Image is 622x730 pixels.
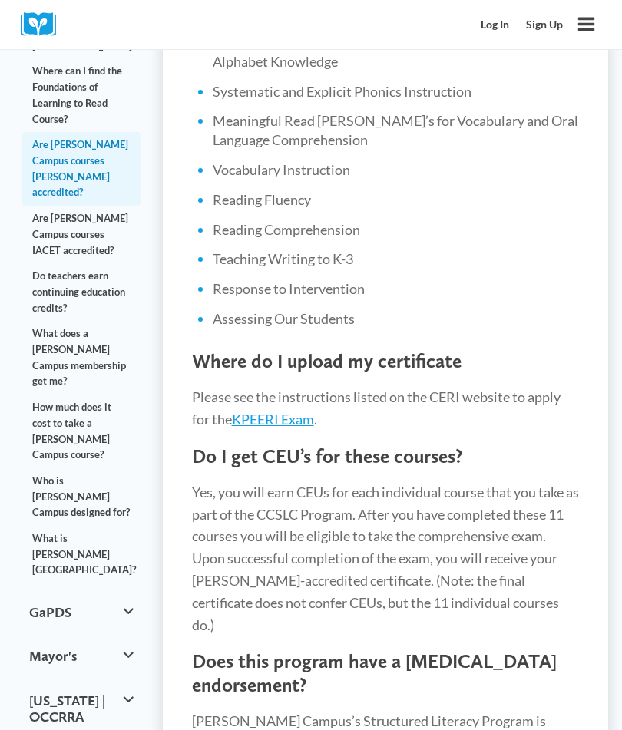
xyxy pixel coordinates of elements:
[22,467,141,525] a: Who is [PERSON_NAME] Campus designed for?
[571,9,601,39] button: Open menu
[22,590,141,635] button: GaPDS
[192,349,580,372] h4: Where do I upload my certificate
[473,11,518,39] a: Log In
[473,11,571,39] nav: Secondary Mobile Navigation
[22,395,141,468] a: How much does it cost to take a [PERSON_NAME] Campus course?
[192,444,580,467] h4: Do I get CEU’s for these courses?
[213,309,580,329] li: Assessing Our Students
[213,220,580,239] li: Reading Comprehension
[213,33,580,71] li: Early Literacy: Print Awareness, Phonological Awareness, and Alphabet Knowledge
[192,386,580,431] p: Please see the instructions listed on the CERI website to apply for the .
[22,526,141,583] a: What is [PERSON_NAME][GEOGRAPHIC_DATA]?
[213,160,580,180] li: Vocabulary Instruction
[213,190,580,210] li: Reading Fluency
[192,481,580,636] p: Yes, you will earn CEUs for each individual course that you take as part of the CCSLC Program. Af...
[213,82,580,101] li: Systematic and Explicit Phonics Instruction
[21,12,67,36] img: Cox Campus
[518,11,571,39] a: Sign Up
[22,132,141,206] a: Are [PERSON_NAME] Campus courses [PERSON_NAME] accredited?
[22,58,141,132] a: Where can I find the Foundations of Learning to Read Course?
[192,649,580,695] h4: Does this program have a [MEDICAL_DATA] endorsement?
[213,249,580,269] li: Teaching Writing to K-3
[213,111,580,150] li: Meaningful Read [PERSON_NAME]’s for Vocabulary and Oral Language Comprehension
[232,411,314,428] a: KPEERI Exam
[22,634,141,679] button: Mayor's
[213,279,580,299] li: Response to Intervention
[22,263,141,321] a: Do teachers earn continuing education credits?
[22,206,141,263] a: Are [PERSON_NAME] Campus courses IACET accredited?
[22,321,141,395] a: What does a [PERSON_NAME] Campus membership get me?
